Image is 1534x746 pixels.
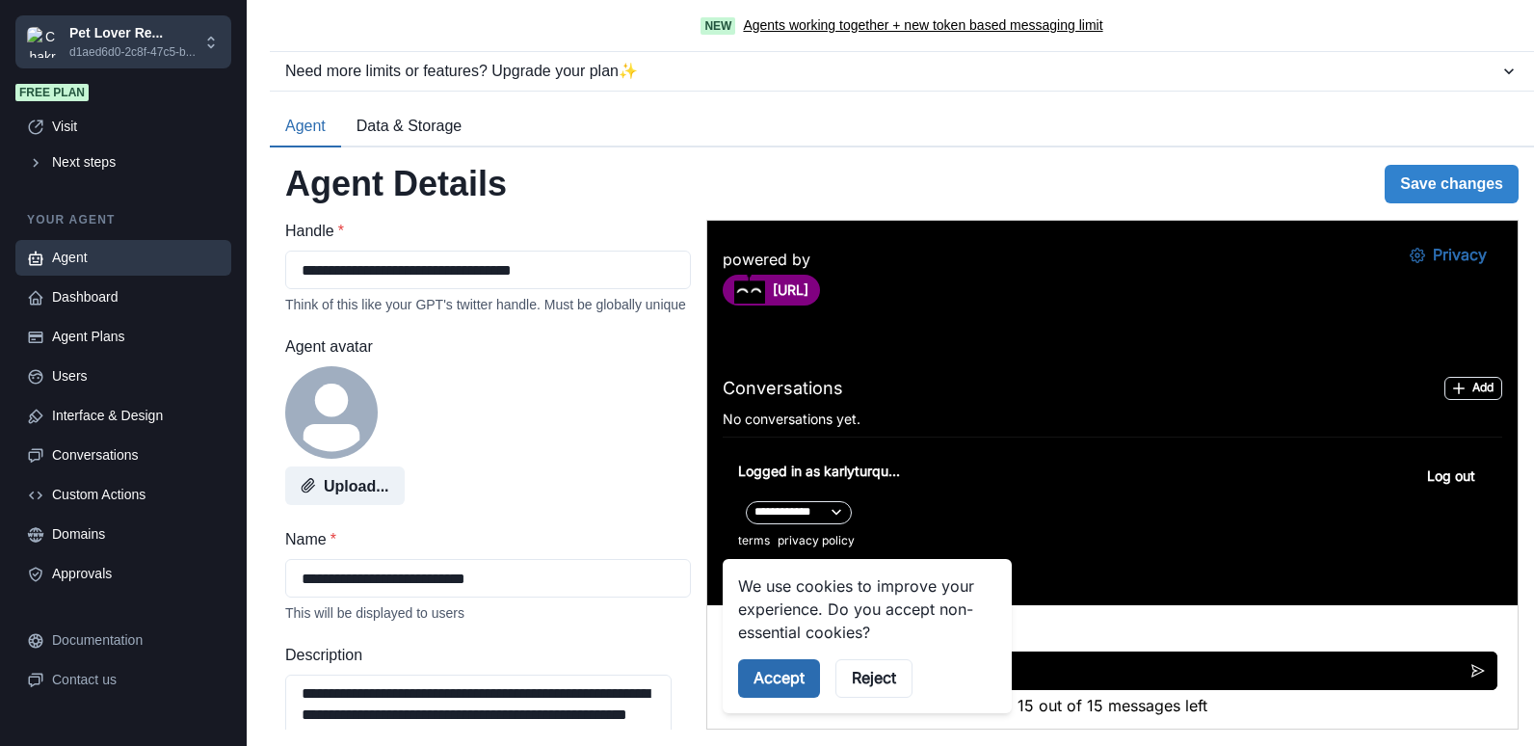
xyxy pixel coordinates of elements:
[69,23,196,43] p: Pet Lover Re...
[752,431,790,469] button: Send message
[285,366,378,459] svg: avatar
[52,287,220,307] div: Dashboard
[270,107,341,147] button: Agent
[69,43,196,61] p: d1aed6d0-2c8f-47c5-b...
[701,17,735,35] span: New
[1385,165,1519,203] button: Save changes
[285,335,679,359] label: Agent avatar
[31,311,63,329] a: terms
[341,107,477,147] button: Data & Storage
[285,60,1499,83] div: Need more limits or features? Upgrade your plan ✨
[687,15,795,54] button: Privacy Settings
[285,528,679,551] label: Name
[70,311,147,329] a: privacy policy
[15,15,231,68] button: Chakra UIPet Lover Re...d1aed6d0-2c8f-47c5-b...
[743,15,1102,36] a: Agents working together + new token based messaging limit
[285,644,679,667] label: Description
[52,670,220,690] div: Contact us
[52,248,220,268] div: Agent
[31,439,113,477] button: Accept
[285,466,405,505] button: Upload...
[285,220,679,243] label: Handle
[52,117,220,137] div: Visit
[15,211,231,228] p: Your agent
[52,524,220,545] div: Domains
[707,221,1518,729] iframe: Agent Chat
[15,84,89,101] span: Free plan
[52,485,220,505] div: Custom Actions
[52,366,220,386] div: Users
[52,564,220,584] div: Approvals
[52,445,220,466] div: Conversations
[708,240,780,271] button: Log out
[52,630,220,651] div: Documentation
[52,327,220,347] div: Agent Plans
[270,52,1534,91] button: Need more limits or features? Upgrade your plan✨
[285,297,691,312] div: Think of this like your GPT's twitter handle. Must be globally unique
[285,605,691,621] div: This will be displayed to users
[52,406,220,426] div: Interface & Design
[128,439,205,477] button: Reject
[20,473,790,496] p: 15 out of 15 messages left
[52,152,220,173] div: Next steps
[31,354,289,423] p: We use cookies to improve your experience. Do you accept non-essential cookies?
[15,623,231,658] a: Documentation
[285,163,507,204] h2: Agent Details
[27,27,58,58] img: Chakra UI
